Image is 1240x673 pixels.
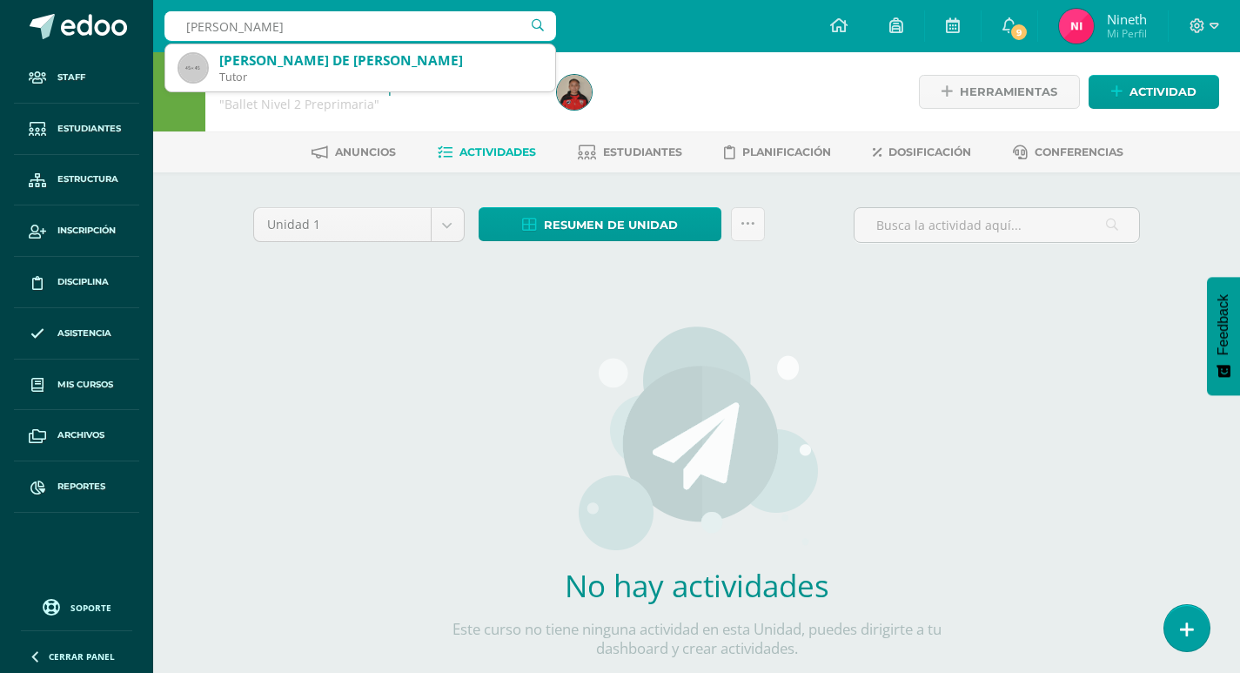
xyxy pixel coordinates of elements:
a: Mis cursos [14,360,139,411]
a: Disciplina [14,257,139,308]
span: Estructura [57,172,118,186]
span: Conferencias [1035,145,1123,158]
a: Unidad 1 [254,208,464,241]
span: Anuncios [335,145,396,158]
span: Estudiantes [57,122,121,136]
a: Actividades [438,138,536,166]
span: Archivos [57,428,104,442]
span: 9 [1009,23,1029,42]
span: Mi Perfil [1107,26,1147,41]
button: Feedback - Mostrar encuesta [1207,277,1240,395]
a: Herramientas [919,75,1080,109]
h2: No hay actividades [440,565,954,606]
span: Resumen de unidad [544,209,678,241]
span: Soporte [70,602,111,614]
a: Estudiantes [578,138,682,166]
span: Asistencia [57,326,111,340]
div: 'Ballet Nivel 2 Preprimaria' [219,96,536,112]
span: Reportes [57,480,105,494]
p: Este curso no tiene ninguna actividad en esta Unidad, puedes dirigirte a tu dashboard y crear act... [440,620,954,658]
img: 8ed068964868c7526d8028755c0074ec.png [1059,9,1094,44]
a: Anuncios [312,138,396,166]
a: Estudiantes [14,104,139,155]
span: Dosificación [888,145,971,158]
a: Archivos [14,410,139,461]
span: Inscripción [57,224,116,238]
span: Feedback [1216,294,1231,355]
img: activities.png [573,325,820,551]
a: Staff [14,52,139,104]
span: Unidad 1 [267,208,418,241]
span: Disciplina [57,275,109,289]
a: Planificación [724,138,831,166]
span: Estudiantes [603,145,682,158]
span: Actividades [459,145,536,158]
div: [PERSON_NAME] DE [PERSON_NAME] [219,51,541,70]
span: Herramientas [960,76,1057,108]
a: Reportes [14,461,139,513]
input: Busca la actividad aquí... [855,208,1139,242]
a: Resumen de unidad [479,207,721,241]
span: Mis cursos [57,378,113,392]
img: 45x45 [179,54,207,82]
div: Tutor [219,70,541,84]
a: Estructura [14,155,139,206]
span: Planificación [742,145,831,158]
a: Conferencias [1013,138,1123,166]
img: 0c77af3d8e42b6d5cc46a24551f1b2ed.png [557,75,592,110]
span: Cerrar panel [49,650,115,663]
a: Dosificación [873,138,971,166]
input: Busca un usuario... [164,11,556,41]
a: Asistencia [14,308,139,360]
span: Nineth [1107,10,1147,28]
a: Soporte [21,595,132,618]
span: Staff [57,71,85,84]
span: Actividad [1129,76,1196,108]
a: Actividad [1089,75,1219,109]
a: Inscripción [14,205,139,257]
